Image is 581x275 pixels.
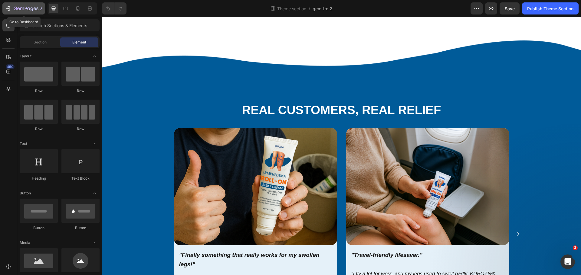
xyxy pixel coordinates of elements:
span: Text [20,141,27,146]
span: Layout [20,53,31,59]
span: Element [72,40,86,45]
button: Publish Theme Section [522,2,579,14]
span: 2 [573,245,578,250]
span: Theme section [276,5,307,12]
div: Text Block [61,176,100,181]
button: Save [500,2,520,14]
span: Media [20,240,30,245]
div: Heading [20,176,58,181]
div: 450 [6,64,15,69]
div: Row [61,88,100,94]
span: Button [20,190,31,196]
span: Save [505,6,515,11]
span: Toggle open [90,188,100,198]
div: Undo/Redo [102,2,126,14]
div: Row [20,126,58,132]
span: / [309,5,310,12]
span: Toggle open [90,139,100,149]
button: 7 [2,2,45,14]
iframe: Intercom live chat [560,254,575,269]
iframe: Design area [102,17,581,275]
span: Toggle open [90,51,100,61]
strong: "Travel-friendly lifesaver." [249,235,320,241]
input: Search Sections & Elements [20,19,100,31]
img: gempages_553492326299731139-c865d0b1-aa4b-478e-8e7a-cea8726174f6.png [244,111,407,228]
div: Row [20,88,58,94]
span: Toggle open [90,238,100,248]
div: Button [20,225,58,231]
p: 7 [40,5,42,12]
button: Carousel Next Arrow [411,212,421,222]
div: Row [61,126,100,132]
div: Publish Theme Section [527,5,573,12]
span: Section [34,40,47,45]
span: gem-lrc 2 [313,5,332,12]
div: Button [61,225,100,231]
